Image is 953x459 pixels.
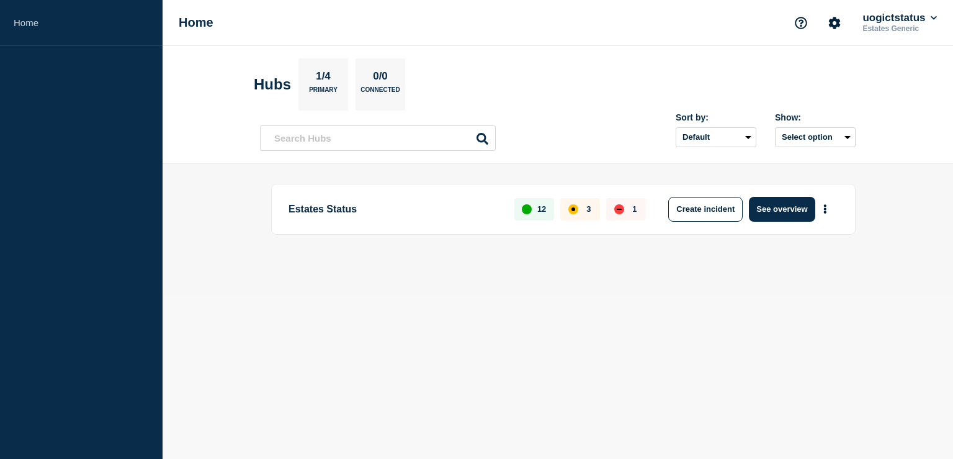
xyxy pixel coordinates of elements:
p: Estates Status [289,197,500,222]
p: Connected [360,86,400,99]
div: affected [568,204,578,214]
div: up [522,204,532,214]
button: Support [788,10,814,36]
p: 0/0 [369,70,393,86]
button: See overview [749,197,815,222]
div: Show: [775,112,856,122]
button: Account settings [821,10,848,36]
p: 1 [632,204,637,214]
button: More actions [817,198,833,220]
h1: Home [179,16,213,30]
button: Select option [775,127,856,147]
p: Estates Generic [860,24,939,33]
p: 1/4 [311,70,336,86]
div: Sort by: [676,112,756,122]
h2: Hubs [254,76,291,93]
p: Primary [309,86,338,99]
div: down [614,204,624,214]
button: Create incident [668,197,743,222]
p: 3 [586,204,591,214]
input: Search Hubs [260,125,496,151]
button: uogictstatus [860,12,939,24]
select: Sort by [676,127,756,147]
p: 12 [537,204,546,214]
